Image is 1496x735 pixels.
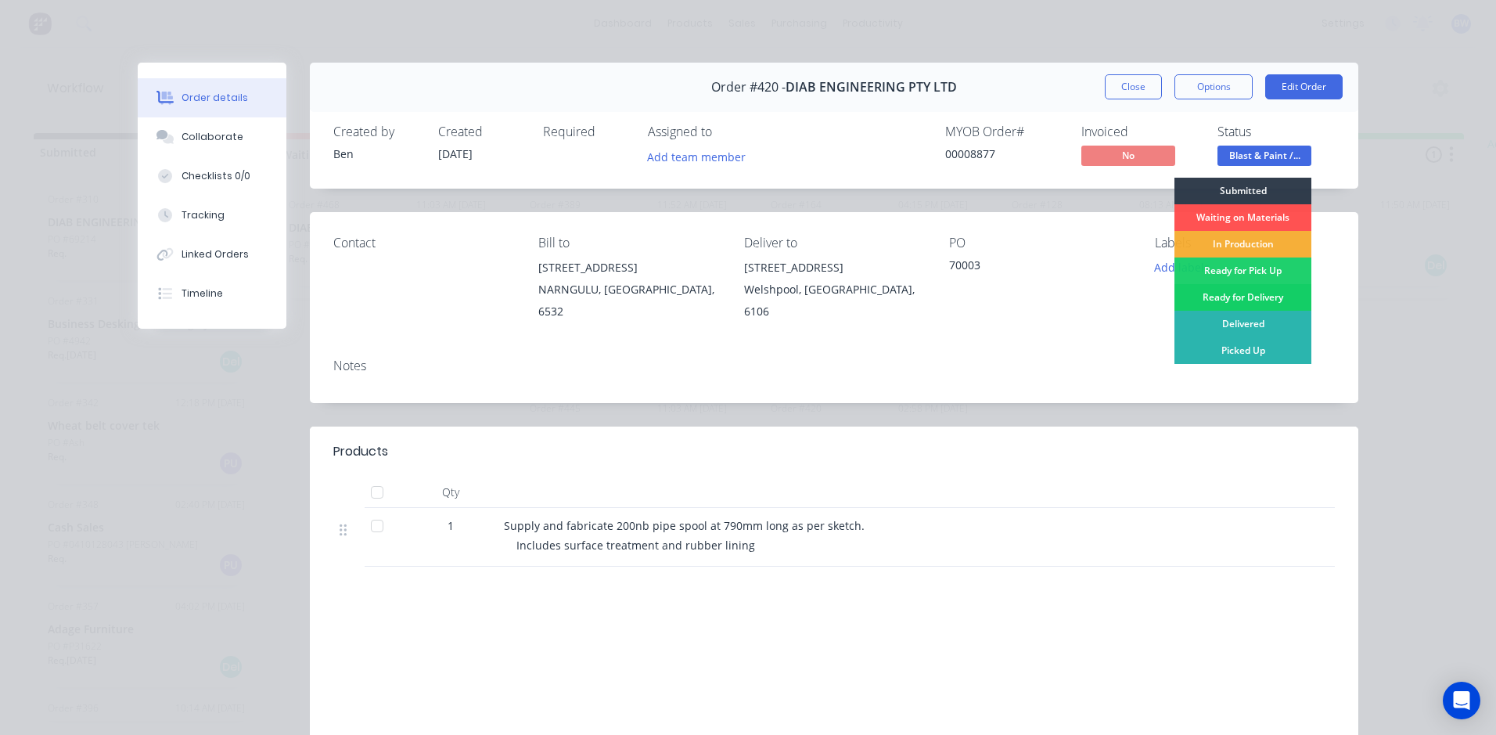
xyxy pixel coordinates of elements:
[949,236,1129,250] div: PO
[516,538,755,553] span: Includes surface treatment and rubber lining
[1174,204,1311,231] div: Waiting on Materials
[1174,311,1311,337] div: Delivered
[182,208,225,222] div: Tracking
[1174,337,1311,364] div: Picked Up
[711,80,786,95] span: Order #420 -
[744,279,924,322] div: Welshpool, [GEOGRAPHIC_DATA], 6106
[1105,74,1162,99] button: Close
[1174,231,1311,258] div: In Production
[182,130,243,144] div: Collaborate
[648,124,804,139] div: Assigned to
[945,124,1063,139] div: MYOB Order #
[182,169,250,183] div: Checklists 0/0
[182,247,249,261] div: Linked Orders
[648,146,754,167] button: Add team member
[1217,124,1335,139] div: Status
[333,358,1335,373] div: Notes
[138,157,286,196] button: Checklists 0/0
[438,124,524,139] div: Created
[1155,236,1335,250] div: Labels
[182,91,248,105] div: Order details
[744,257,924,279] div: [STREET_ADDRESS]
[1174,178,1311,204] div: Submitted
[138,78,286,117] button: Order details
[786,80,957,95] span: DIAB ENGINEERING PTY LTD
[744,236,924,250] div: Deliver to
[504,518,865,533] span: Supply and fabricate 200nb pipe spool at 790mm long as per sketch.
[945,146,1063,162] div: 00008877
[438,146,473,161] span: [DATE]
[333,236,513,250] div: Contact
[333,442,388,461] div: Products
[538,279,718,322] div: NARNGULU, [GEOGRAPHIC_DATA], 6532
[138,235,286,274] button: Linked Orders
[1174,258,1311,284] div: Ready for Pick Up
[333,146,419,162] div: Ben
[1217,146,1311,169] button: Blast & Paint /...
[538,236,718,250] div: Bill to
[1174,74,1253,99] button: Options
[949,257,1129,279] div: 70003
[538,257,718,279] div: [STREET_ADDRESS]
[1443,682,1480,719] div: Open Intercom Messenger
[404,477,498,508] div: Qty
[182,286,223,301] div: Timeline
[138,117,286,157] button: Collaborate
[1081,124,1199,139] div: Invoiced
[138,196,286,235] button: Tracking
[639,146,754,167] button: Add team member
[1174,284,1311,311] div: Ready for Delivery
[138,274,286,313] button: Timeline
[1145,257,1217,278] button: Add labels
[538,257,718,322] div: [STREET_ADDRESS]NARNGULU, [GEOGRAPHIC_DATA], 6532
[1265,74,1343,99] button: Edit Order
[1217,146,1311,165] span: Blast & Paint /...
[1081,146,1175,165] span: No
[744,257,924,322] div: [STREET_ADDRESS]Welshpool, [GEOGRAPHIC_DATA], 6106
[448,517,454,534] span: 1
[543,124,629,139] div: Required
[333,124,419,139] div: Created by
